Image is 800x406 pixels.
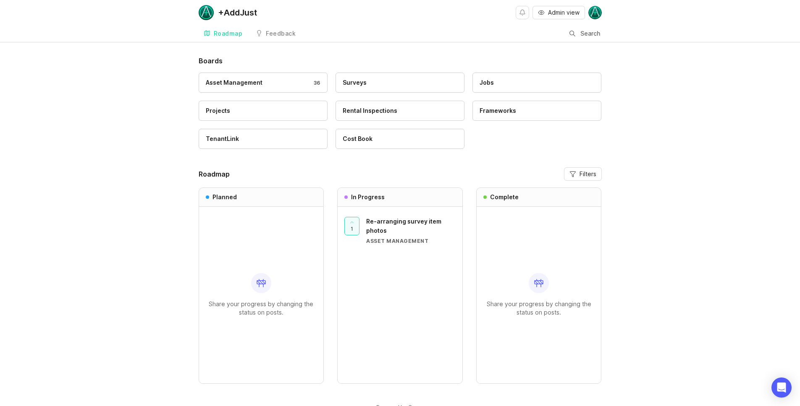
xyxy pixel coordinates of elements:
div: Surveys [343,78,367,87]
div: Feedback [266,31,296,36]
a: Cost Book [336,129,464,149]
a: Asset Management36 [199,73,328,93]
a: Frameworks [472,101,601,121]
div: Jobs [480,78,494,87]
div: Asset Management [366,237,456,245]
button: Filters [564,167,602,181]
h3: Planned [212,193,237,201]
div: Cost Book [343,134,372,143]
a: TenantLink [199,129,328,149]
a: Feedback [251,25,301,42]
a: Projects [199,101,328,121]
h3: In Progress [351,193,385,201]
div: Projects [206,106,230,115]
div: TenantLink [206,134,239,143]
div: Asset Management [206,78,262,87]
h2: Roadmap [199,169,230,179]
img: +AddJust logo [199,5,214,20]
div: Rental Inspections [343,106,397,115]
div: Roadmap [214,31,243,36]
p: Share your progress by changing the status on posts. [483,300,595,317]
a: Re-arranging survey item photosAsset Management [366,217,456,245]
a: Jobs [472,73,601,93]
div: Open Intercom Messenger [771,377,792,398]
h1: Boards [199,56,602,66]
button: Admin view [532,6,585,19]
h3: Complete [490,193,519,201]
a: Roadmap [199,25,248,42]
div: Frameworks [480,106,516,115]
span: Admin view [548,8,580,17]
div: +AddJust [218,8,257,17]
p: Share your progress by changing the status on posts. [206,300,317,317]
span: Re-arranging survey item photos [366,218,441,234]
a: Surveys [336,73,464,93]
span: Filters [580,170,596,178]
img: Jonathan Griffey [588,6,602,19]
button: 1 [344,217,359,235]
span: 1 [351,225,353,232]
button: Notifications [516,6,529,19]
a: Rental Inspections [336,101,464,121]
div: 36 [310,79,320,86]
